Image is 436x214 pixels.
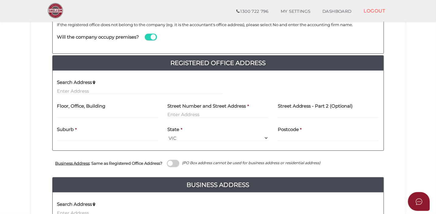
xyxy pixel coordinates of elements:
[53,180,384,190] h4: Business Address
[93,202,96,206] i: Keep typing in your address(including suburb) until it appears
[275,5,317,18] a: MY SETTINGS
[316,5,358,18] a: DASHBOARD
[53,58,384,68] a: Registered Office Address
[230,5,274,18] a: 1300 722 796
[167,127,179,132] h4: State
[57,80,92,85] h4: Search Address
[57,35,139,40] h4: Will the company occupy premises?
[55,161,162,166] h4: : Same as Registered Office Address?
[278,135,379,141] input: Postcode must be exactly 4 digits
[57,88,223,94] input: Enter Address
[57,22,379,28] p: If the registered office does not belong to the company (eg. it is the accountant's office addres...
[167,111,269,118] input: Enter Address
[57,202,92,207] h4: Search Address
[278,104,353,109] h4: Street Address - Part 2 (Optional)
[93,81,96,85] i: Keep typing in your address(including suburb) until it appears
[278,127,299,132] h4: Postcode
[182,160,321,165] i: (PO Box address cannot be used for business address or residential address)
[57,104,106,109] h4: Floor, Office, Building
[167,104,246,109] h4: Street Number and Street Address
[55,161,90,166] u: Business Address
[57,127,74,132] h4: Suburb
[358,5,392,17] a: LOGOUT
[408,192,430,211] button: Open asap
